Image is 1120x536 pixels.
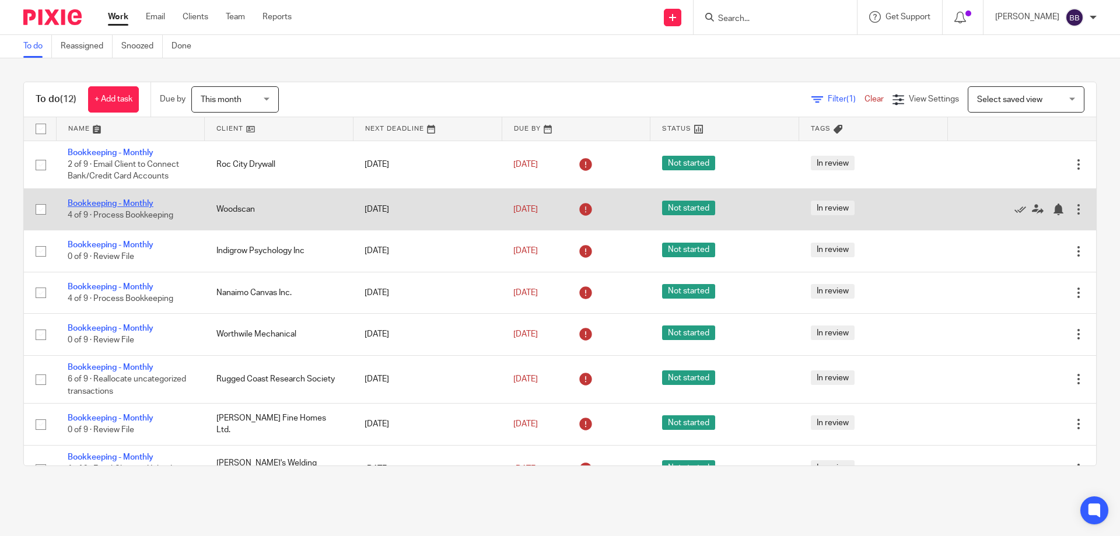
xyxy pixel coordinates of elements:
[68,295,173,303] span: 4 of 9 · Process Bookkeeping
[513,247,538,255] span: [DATE]
[262,11,292,23] a: Reports
[846,95,856,103] span: (1)
[662,460,715,475] span: Not started
[146,11,165,23] a: Email
[183,11,208,23] a: Clients
[205,445,353,493] td: [PERSON_NAME]'s Welding Enterprises Ltd.
[68,426,134,434] span: 0 of 9 · Review File
[1065,8,1084,27] img: svg%3E
[513,420,538,428] span: [DATE]
[513,289,538,297] span: [DATE]
[61,35,113,58] a: Reassigned
[60,94,76,104] span: (12)
[205,355,353,403] td: Rugged Coast Research Society
[662,325,715,340] span: Not started
[353,230,502,272] td: [DATE]
[662,284,715,299] span: Not started
[201,96,242,104] span: This month
[68,160,179,181] span: 2 of 9 · Email Client to Connect Bank/Credit Card Accounts
[909,95,959,103] span: View Settings
[811,325,855,340] span: In review
[68,375,186,395] span: 6 of 9 · Reallocate uncategorized transactions
[68,253,134,261] span: 0 of 9 · Review File
[513,205,538,213] span: [DATE]
[977,96,1042,104] span: Select saved view
[811,201,855,215] span: In review
[662,243,715,257] span: Not started
[811,415,855,430] span: In review
[353,188,502,230] td: [DATE]
[68,453,153,461] a: Bookkeeping - Monthly
[68,414,153,422] a: Bookkeeping - Monthly
[662,156,715,170] span: Not started
[68,199,153,208] a: Bookkeeping - Monthly
[828,95,864,103] span: Filter
[662,370,715,385] span: Not started
[811,156,855,170] span: In review
[513,160,538,169] span: [DATE]
[205,272,353,313] td: Nanaimo Canvas Inc.
[662,201,715,215] span: Not started
[662,415,715,430] span: Not started
[811,243,855,257] span: In review
[513,375,538,383] span: [DATE]
[68,283,153,291] a: Bookkeeping - Monthly
[36,93,76,106] h1: To do
[205,230,353,272] td: Indigrow Psychology Inc
[811,125,831,132] span: Tags
[121,35,163,58] a: Snoozed
[353,355,502,403] td: [DATE]
[23,35,52,58] a: To do
[68,324,153,332] a: Bookkeeping - Monthly
[1014,204,1032,215] a: Mark as done
[68,211,173,219] span: 4 of 9 · Process Bookkeeping
[205,141,353,188] td: Roc City Drywall
[513,330,538,338] span: [DATE]
[68,337,134,345] span: 0 of 9 · Review File
[353,141,502,188] td: [DATE]
[23,9,82,25] img: Pixie
[995,11,1059,23] p: [PERSON_NAME]
[205,188,353,230] td: Woodscan
[68,149,153,157] a: Bookkeeping - Monthly
[88,86,139,113] a: + Add task
[353,272,502,313] td: [DATE]
[171,35,200,58] a: Done
[205,314,353,355] td: Worthwile Mechanical
[353,445,502,493] td: [DATE]
[717,14,822,24] input: Search
[885,13,930,21] span: Get Support
[353,314,502,355] td: [DATE]
[353,404,502,445] td: [DATE]
[811,284,855,299] span: In review
[811,370,855,385] span: In review
[811,460,855,475] span: In review
[226,11,245,23] a: Team
[68,465,172,485] span: 1 of 9 · Email Client to Upload Receipts
[108,11,128,23] a: Work
[160,93,185,105] p: Due by
[68,363,153,372] a: Bookkeeping - Monthly
[864,95,884,103] a: Clear
[68,241,153,249] a: Bookkeeping - Monthly
[513,465,538,473] span: [DATE]
[205,404,353,445] td: [PERSON_NAME] Fine Homes Ltd.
